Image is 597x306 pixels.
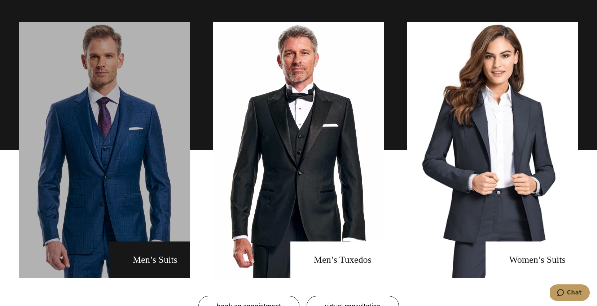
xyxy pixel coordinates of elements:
[19,22,190,278] a: men's suits
[407,22,578,278] a: Women's Suits
[550,284,590,302] iframe: Opens a widget where you can chat to one of our agents
[213,22,384,278] a: men's tuxedos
